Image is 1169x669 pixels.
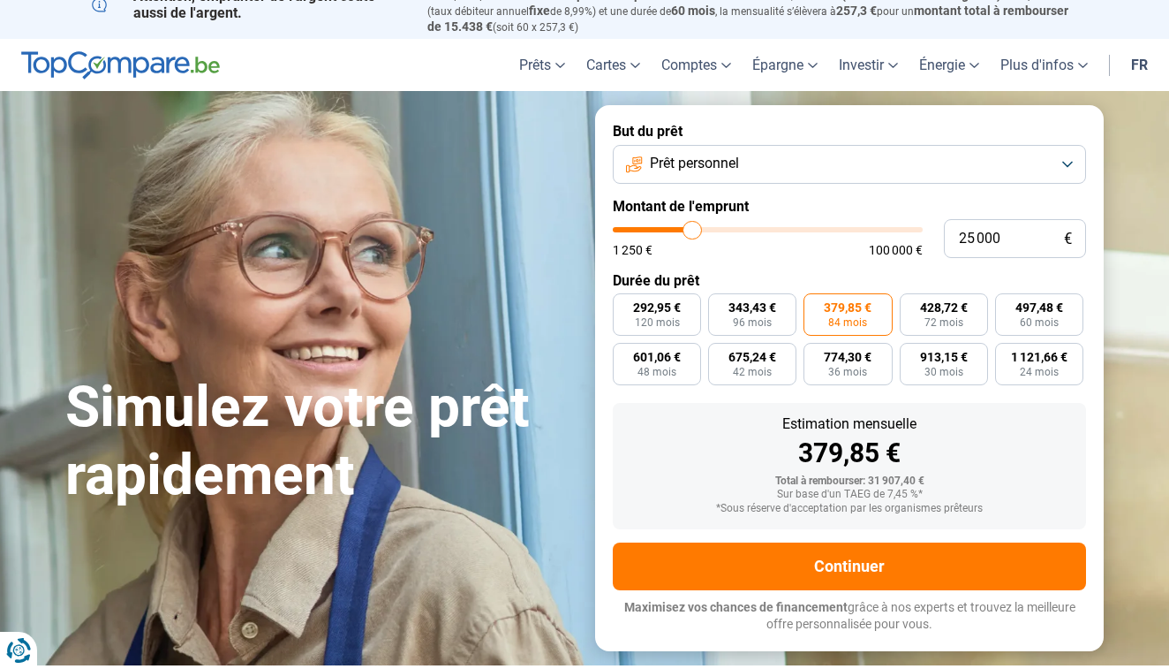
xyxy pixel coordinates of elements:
span: 913,15 € [920,351,968,363]
span: 1 121,66 € [1011,351,1067,363]
span: 601,06 € [633,351,681,363]
span: 292,95 € [633,301,681,314]
span: fixe [529,4,550,18]
span: montant total à rembourser de 15.438 € [427,4,1068,34]
span: 379,85 € [824,301,871,314]
img: TopCompare [21,51,220,80]
div: Estimation mensuelle [627,417,1072,431]
p: grâce à nos experts et trouvez la meilleure offre personnalisée pour vous. [613,599,1086,634]
span: 30 mois [924,367,963,377]
span: 1 250 € [613,244,652,256]
span: 48 mois [637,367,676,377]
div: 379,85 € [627,440,1072,467]
a: Plus d'infos [990,39,1098,91]
a: Énergie [909,39,990,91]
span: 72 mois [924,317,963,328]
span: 257,3 € [836,4,877,18]
span: 120 mois [635,317,680,328]
h1: Simulez votre prêt rapidement [65,374,574,510]
span: 497,48 € [1015,301,1063,314]
span: 42 mois [733,367,772,377]
button: Prêt personnel [613,145,1086,184]
span: Prêt personnel [650,154,739,173]
a: Prêts [509,39,576,91]
label: Montant de l'emprunt [613,198,1086,215]
span: 84 mois [828,317,867,328]
div: Sur base d'un TAEG de 7,45 %* [627,489,1072,501]
button: Continuer [613,543,1086,590]
a: Comptes [651,39,742,91]
label: Durée du prêt [613,272,1086,289]
span: 96 mois [733,317,772,328]
a: Investir [828,39,909,91]
span: Maximisez vos chances de financement [624,600,848,614]
span: 343,43 € [728,301,776,314]
span: 60 mois [671,4,715,18]
span: 100 000 € [869,244,923,256]
a: Cartes [576,39,651,91]
span: 36 mois [828,367,867,377]
span: 24 mois [1020,367,1059,377]
span: 428,72 € [920,301,968,314]
span: 774,30 € [824,351,871,363]
label: But du prêt [613,123,1086,140]
div: *Sous réserve d'acceptation par les organismes prêteurs [627,503,1072,515]
a: fr [1120,39,1158,91]
span: 60 mois [1020,317,1059,328]
span: 675,24 € [728,351,776,363]
div: Total à rembourser: 31 907,40 € [627,475,1072,488]
span: € [1064,232,1072,247]
a: Épargne [742,39,828,91]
